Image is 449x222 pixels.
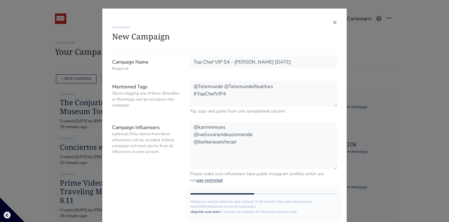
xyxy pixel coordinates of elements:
[112,91,181,108] small: Stories tagging any of these @handles or #hashtags will be included in this campaign.
[333,17,337,27] span: ×
[333,18,337,26] button: Close
[190,171,337,183] small: Please make sure influencers have public Instagram profiles which are not .
[185,186,341,222] div: Influencers will be added to your account, if not already. Your plan allows you to track influenc...
[112,131,181,155] small: (optional) Only stories from these influencers will be included. If blank, campaign will track st...
[112,66,181,72] small: Required.
[108,81,185,114] label: Mentioned Tags
[190,108,337,114] small: Tip: copy and paste from one spreadsheet column.
[112,26,337,29] h6: CAMPAIGN
[108,56,185,74] label: Campaign Name
[190,209,219,214] a: Upgrade your plan
[196,177,223,183] a: age-restricted
[112,32,337,41] h1: New Campaign
[190,209,337,215] p: to increase the number of influencers you can track.
[108,122,185,183] label: Campaign Influencers
[190,56,337,68] input: Campaign Name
